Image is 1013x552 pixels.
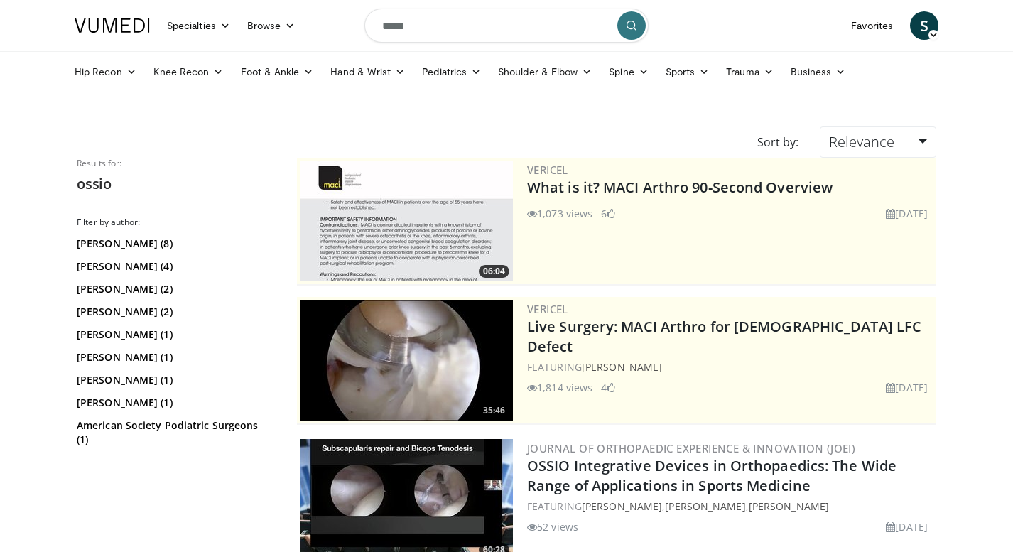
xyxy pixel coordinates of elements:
[145,58,232,86] a: Knee Recon
[77,217,276,228] h3: Filter by author:
[820,126,936,158] a: Relevance
[600,58,656,86] a: Spine
[479,404,509,417] span: 35:46
[527,163,568,177] a: Vericel
[77,305,272,319] a: [PERSON_NAME] (2)
[66,58,145,86] a: Hip Recon
[527,317,921,356] a: Live Surgery: MACI Arthro for [DEMOGRAPHIC_DATA] LFC Defect
[239,11,304,40] a: Browse
[77,373,272,387] a: [PERSON_NAME] (1)
[489,58,600,86] a: Shoulder & Elbow
[657,58,718,86] a: Sports
[601,380,615,395] li: 4
[749,499,829,513] a: [PERSON_NAME]
[232,58,323,86] a: Foot & Ankle
[527,499,933,514] div: FEATURING , ,
[77,158,276,169] p: Results for:
[886,519,928,534] li: [DATE]
[601,206,615,221] li: 6
[479,265,509,278] span: 06:04
[527,380,592,395] li: 1,814 views
[527,206,592,221] li: 1,073 views
[77,396,272,410] a: [PERSON_NAME] (1)
[77,328,272,342] a: [PERSON_NAME] (1)
[747,126,809,158] div: Sort by:
[77,418,272,447] a: American Society Podiatric Surgeons (1)
[300,300,513,421] a: 35:46
[527,456,896,495] a: OSSIO Integrative Devices in Orthopaedics: The Wide Range of Applications in Sports Medicine
[782,58,855,86] a: Business
[886,380,928,395] li: [DATE]
[582,499,662,513] a: [PERSON_NAME]
[527,178,833,197] a: What is it? MACI Arthro 90-Second Overview
[77,282,272,296] a: [PERSON_NAME] (2)
[717,58,782,86] a: Trauma
[300,161,513,281] a: 06:04
[582,360,662,374] a: [PERSON_NAME]
[886,206,928,221] li: [DATE]
[413,58,489,86] a: Pediatrics
[527,359,933,374] div: FEATURING
[77,175,276,193] h2: ossio
[300,161,513,281] img: aa6cc8ed-3dbf-4b6a-8d82-4a06f68b6688.300x170_q85_crop-smart_upscale.jpg
[77,237,272,251] a: [PERSON_NAME] (8)
[364,9,649,43] input: Search topics, interventions
[843,11,901,40] a: Favorites
[300,300,513,421] img: eb023345-1e2d-4374-a840-ddbc99f8c97c.300x170_q85_crop-smart_upscale.jpg
[910,11,938,40] a: S
[665,499,745,513] a: [PERSON_NAME]
[527,302,568,316] a: Vericel
[158,11,239,40] a: Specialties
[527,519,578,534] li: 52 views
[77,350,272,364] a: [PERSON_NAME] (1)
[75,18,150,33] img: VuMedi Logo
[829,132,894,151] span: Relevance
[322,58,413,86] a: Hand & Wrist
[77,259,272,274] a: [PERSON_NAME] (4)
[527,441,855,455] a: Journal of Orthopaedic Experience & Innovation (JOEI)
